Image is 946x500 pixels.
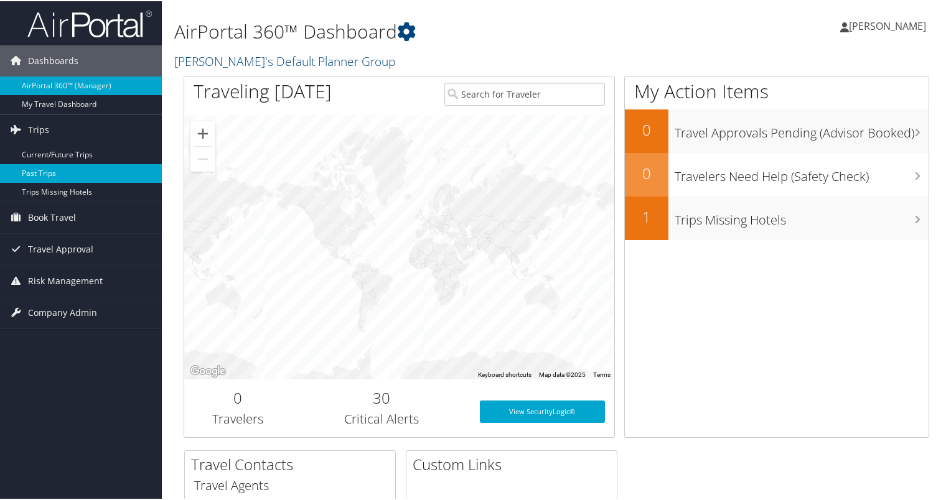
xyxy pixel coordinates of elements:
h3: Travelers Need Help (Safety Check) [675,160,929,184]
h3: Travelers [194,409,283,427]
a: View SecurityLogic® [480,399,604,422]
span: Map data ©2025 [539,370,586,377]
h2: Travel Contacts [191,453,395,474]
h1: My Action Items [625,77,929,103]
span: Trips [28,113,49,144]
h2: 0 [194,386,283,407]
span: Dashboards [28,44,78,75]
span: [PERSON_NAME] [849,18,926,32]
a: 1Trips Missing Hotels [625,195,929,239]
a: [PERSON_NAME] [840,6,939,44]
span: Book Travel [28,201,76,232]
h3: Travel Approvals Pending (Advisor Booked) [675,117,929,141]
h1: Traveling [DATE] [194,77,332,103]
h2: 0 [625,118,668,139]
a: [PERSON_NAME]'s Default Planner Group [174,52,398,68]
span: Travel Approval [28,233,93,264]
h2: Custom Links [413,453,617,474]
button: Zoom out [190,146,215,170]
img: airportal-logo.png [27,8,152,37]
a: 0Travelers Need Help (Safety Check) [625,152,929,195]
h2: 0 [625,162,668,183]
input: Search for Traveler [444,81,605,104]
a: 0Travel Approvals Pending (Advisor Booked) [625,108,929,152]
span: Risk Management [28,264,103,295]
h1: AirPortal 360™ Dashboard [174,17,684,44]
a: Terms (opens in new tab) [593,370,611,377]
button: Zoom in [190,120,215,145]
h3: Travel Agents [194,476,386,493]
img: Google [187,362,228,378]
h2: 30 [301,386,462,407]
span: Company Admin [28,296,97,327]
h3: Trips Missing Hotels [675,204,929,228]
button: Keyboard shortcuts [478,369,532,378]
a: Open this area in Google Maps (opens a new window) [187,362,228,378]
h2: 1 [625,205,668,226]
h3: Critical Alerts [301,409,462,427]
